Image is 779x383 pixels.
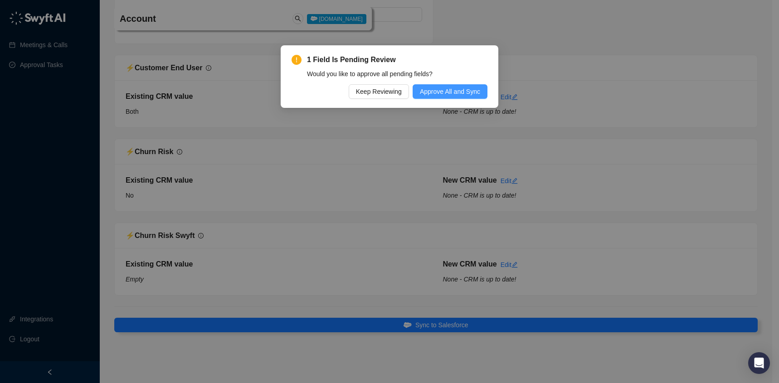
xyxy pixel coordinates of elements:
span: exclamation-circle [292,55,302,65]
button: Approve All and Sync [413,84,487,99]
div: Open Intercom Messenger [748,352,770,374]
span: Approve All and Sync [420,87,480,97]
span: Keep Reviewing [356,87,402,97]
span: 1 Field Is Pending Review [307,54,487,65]
button: Keep Reviewing [349,84,409,99]
div: Would you like to approve all pending fields? [307,69,487,79]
